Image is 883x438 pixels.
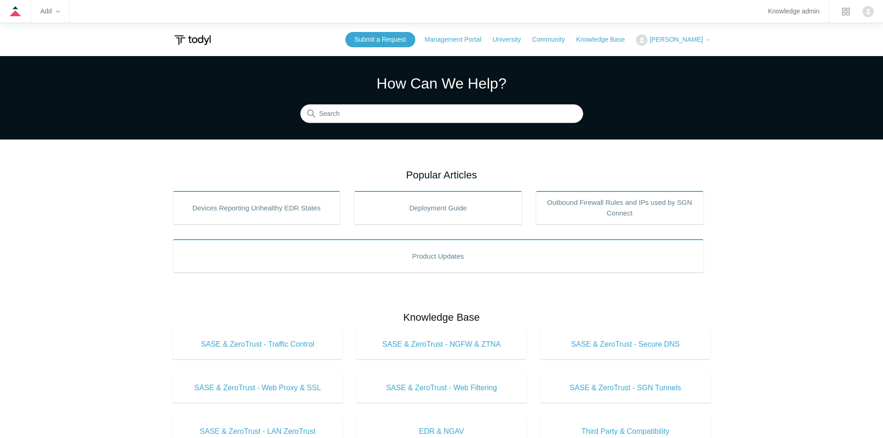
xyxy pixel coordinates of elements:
[300,105,583,123] input: Search
[540,330,711,359] a: SASE & ZeroTrust - Secure DNS
[173,167,711,183] h2: Popular Articles
[532,35,574,44] a: Community
[187,339,329,350] span: SASE & ZeroTrust - Traffic Control
[187,382,329,394] span: SASE & ZeroTrust - Web Proxy & SSL
[173,373,343,403] a: SASE & ZeroTrust - Web Proxy & SSL
[636,34,710,46] button: [PERSON_NAME]
[356,373,527,403] a: SASE & ZeroTrust - Web Filtering
[354,191,522,224] a: Deployment Guide
[863,6,874,17] zd-hc-trigger: Click your profile icon to open the profile menu
[187,426,329,437] span: SASE & ZeroTrust - LAN ZeroTrust
[370,426,513,437] span: EDR & NGAV
[40,9,60,14] zd-hc-trigger: Add
[173,32,212,49] img: Todyl Support Center Help Center home page
[540,373,711,403] a: SASE & ZeroTrust - SGN Tunnels
[356,330,527,359] a: SASE & ZeroTrust - NGFW & ZTNA
[536,191,704,224] a: Outbound Firewall Rules and IPs used by SGN Connect
[173,191,341,224] a: Devices Reporting Unhealthy EDR States
[768,9,819,14] a: Knowledge admin
[425,35,490,44] a: Management Portal
[345,32,415,47] a: Submit a Request
[554,339,697,350] span: SASE & ZeroTrust - Secure DNS
[576,35,634,44] a: Knowledge Base
[492,35,530,44] a: University
[370,339,513,350] span: SASE & ZeroTrust - NGFW & ZTNA
[370,382,513,394] span: SASE & ZeroTrust - Web Filtering
[300,72,583,95] h1: How Can We Help?
[554,382,697,394] span: SASE & ZeroTrust - SGN Tunnels
[173,330,343,359] a: SASE & ZeroTrust - Traffic Control
[173,239,704,273] a: Product Updates
[554,426,697,437] span: Third Party & Compatibility
[649,36,703,43] span: [PERSON_NAME]
[863,6,874,17] img: user avatar
[173,310,711,325] h2: Knowledge Base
